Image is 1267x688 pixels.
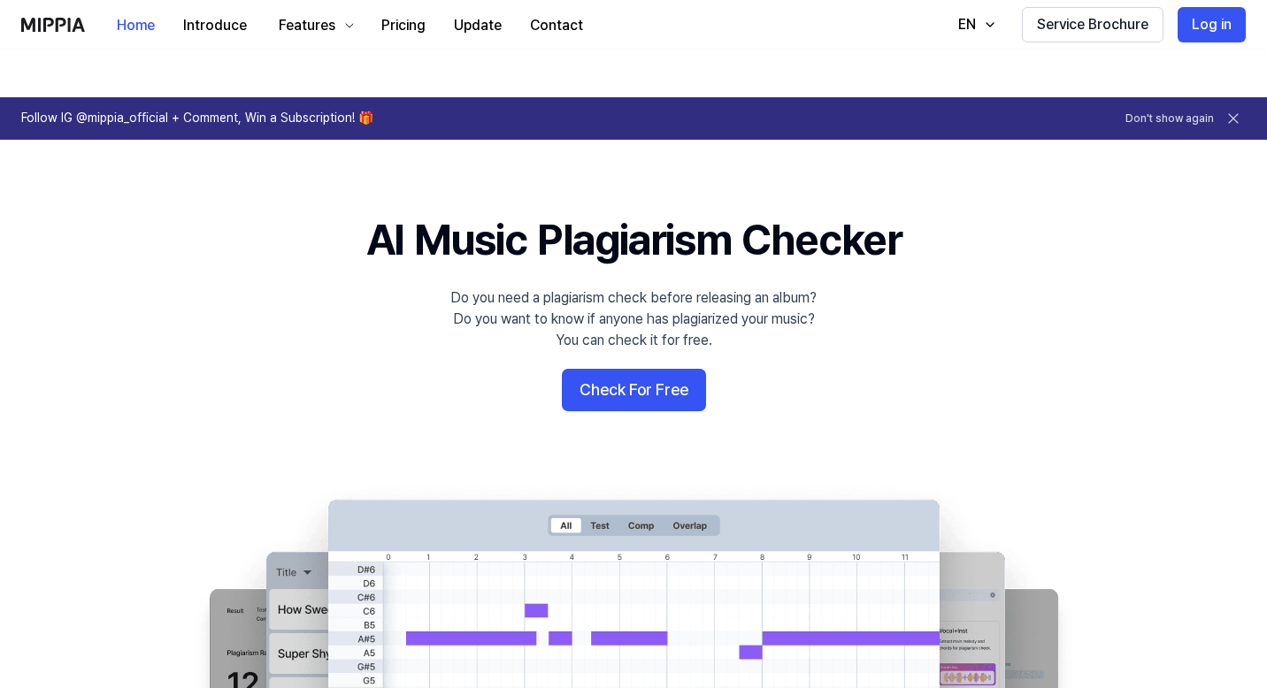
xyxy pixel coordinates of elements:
[169,8,261,43] button: Introduce
[261,8,367,43] button: Features
[21,18,85,32] img: logo
[440,1,516,50] a: Update
[103,1,169,50] a: Home
[955,14,979,35] div: EN
[1125,111,1214,126] button: Don't show again
[941,7,1008,42] button: EN
[450,287,817,351] div: Do you need a plagiarism check before releasing an album? Do you want to know if anyone has plagi...
[366,210,902,270] h1: AI Music Plagiarism Checker
[275,15,339,36] div: Features
[1178,7,1246,42] button: Log in
[440,8,516,43] button: Update
[516,8,597,43] button: Contact
[562,369,706,411] button: Check For Free
[103,8,169,43] button: Home
[1022,7,1163,42] button: Service Brochure
[21,110,373,127] h1: Follow IG @mippia_official + Comment, Win a Subscription! 🎁
[367,8,440,43] button: Pricing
